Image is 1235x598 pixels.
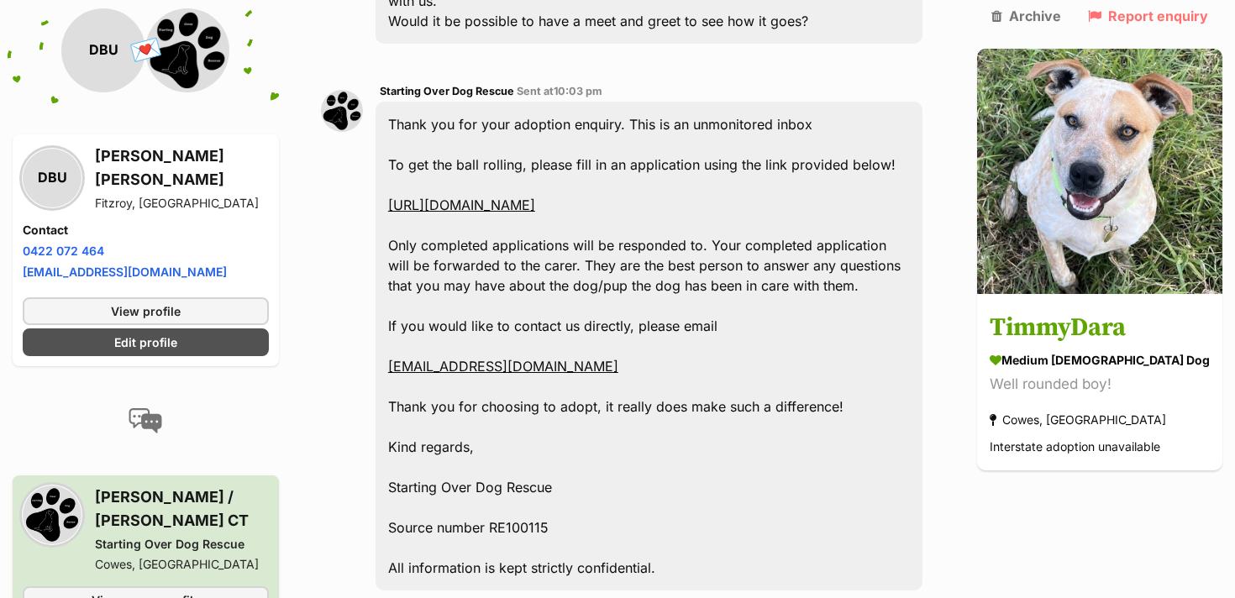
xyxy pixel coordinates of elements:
a: 0422 072 464 [23,244,104,258]
span: Edit profile [114,333,177,351]
div: Fitzroy, [GEOGRAPHIC_DATA] [95,195,269,212]
img: conversation-icon-4a6f8262b818ee0b60e3300018af0b2d0b884aa5de6e9bcb8d3d4eeb1a70a7c4.svg [129,408,162,433]
img: Starting Over Dog Rescue profile pic [145,8,229,92]
a: [EMAIL_ADDRESS][DOMAIN_NAME] [388,358,618,375]
a: Archive [991,8,1061,24]
span: Sent at [517,85,602,97]
div: Well rounded boy! [990,374,1210,396]
a: View profile [23,297,269,325]
div: medium [DEMOGRAPHIC_DATA] Dog [990,352,1210,370]
h4: Contact [23,222,269,239]
img: Starting Over Dog Rescue profile pic [321,90,363,132]
a: [EMAIL_ADDRESS][DOMAIN_NAME] [23,265,227,279]
div: DBU [23,149,81,207]
div: Cowes, [GEOGRAPHIC_DATA] [95,556,269,573]
span: 💌 [127,33,165,69]
h3: [PERSON_NAME] [PERSON_NAME] [95,144,269,191]
span: Starting Over Dog Rescue [380,85,514,97]
img: TimmyDara [977,49,1222,294]
div: Starting Over Dog Rescue [95,536,269,553]
span: View profile [111,302,181,320]
h3: TimmyDara [990,310,1210,348]
h3: [PERSON_NAME] / [PERSON_NAME] CT [95,485,269,532]
img: Starting Over Dog Rescue profile pic [23,485,81,544]
span: Interstate adoption unavailable [990,440,1160,454]
a: [URL][DOMAIN_NAME] [388,197,535,213]
a: Edit profile [23,328,269,356]
a: Report enquiry [1088,8,1208,24]
div: DBU [61,8,145,92]
a: TimmyDara medium [DEMOGRAPHIC_DATA] Dog Well rounded boy! Cowes, [GEOGRAPHIC_DATA] Interstate ado... [977,297,1222,471]
div: Cowes, [GEOGRAPHIC_DATA] [990,409,1166,432]
div: Thank you for your adoption enquiry. This is an unmonitored inbox To get the ball rolling, please... [376,102,922,590]
span: 10:03 pm [554,85,602,97]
